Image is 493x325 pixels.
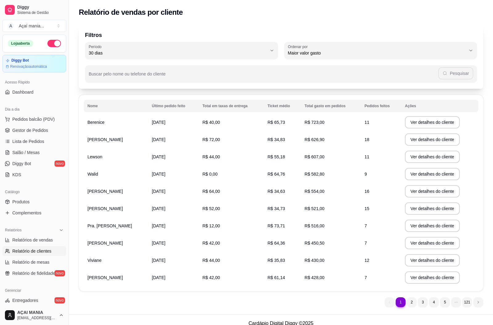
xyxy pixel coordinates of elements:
span: 11 [365,120,370,125]
span: Viviane [87,258,102,263]
span: Diggy [17,5,64,10]
li: pagination item 1 active [396,297,406,307]
span: 18 [365,137,370,142]
button: Ver detalhes do cliente [405,133,460,146]
span: R$ 73,71 [268,223,285,228]
span: 7 [365,275,367,280]
a: Relatório de clientes [2,246,66,256]
span: Lista de Pedidos [12,138,44,144]
th: Último pedido feito [148,100,199,112]
span: R$ 42,00 [202,275,220,280]
a: Diggy BotRenovaçãoautomática [2,55,66,72]
span: R$ 607,00 [305,154,325,159]
li: pagination item 3 [418,297,428,307]
span: Berenice [87,120,104,125]
span: R$ 582,80 [305,172,325,177]
span: [DATE] [152,241,165,246]
span: KDS [12,172,21,178]
div: Catálogo [2,187,66,197]
button: Ver detalhes do cliente [405,116,460,128]
span: [DATE] [152,275,165,280]
a: Dashboard [2,87,66,97]
span: [PERSON_NAME] [87,206,123,211]
li: pagination item 4 [429,297,439,307]
label: Período [89,44,103,49]
span: R$ 450,50 [305,241,325,246]
div: Loja aberta [8,40,33,47]
li: pagination item 5 [440,297,450,307]
span: R$ 40,00 [202,120,220,125]
span: R$ 516,00 [305,223,325,228]
span: 12 [365,258,370,263]
span: Entregadores [12,297,38,303]
th: Total gasto em pedidos [301,100,361,112]
span: [EMAIL_ADDRESS][DOMAIN_NAME] [17,315,56,320]
span: R$ 521,00 [305,206,325,211]
span: [DATE] [152,137,165,142]
span: Diggy Bot [12,160,31,167]
button: Ver detalhes do cliente [405,237,460,249]
span: Relatório de fidelidade [12,270,55,276]
span: Walid [87,172,98,177]
input: Buscar pelo nome ou telefone do cliente [89,73,438,79]
span: Produtos [12,199,30,205]
a: Lista de Pedidos [2,136,66,146]
span: [PERSON_NAME] [87,241,123,246]
span: R$ 64,36 [268,241,285,246]
button: AÇAI MANIA[EMAIL_ADDRESS][DOMAIN_NAME] [2,308,66,323]
span: R$ 35,83 [268,258,285,263]
div: Dia a dia [2,104,66,114]
span: AÇAI MANIA [17,310,56,315]
a: Relatório de mesas [2,257,66,267]
span: A [8,23,14,29]
span: R$ 430,00 [305,258,325,263]
button: Ver detalhes do cliente [405,254,460,266]
button: Ver detalhes do cliente [405,271,460,284]
span: [DATE] [152,172,165,177]
th: Ações [401,100,478,112]
span: Dashboard [12,89,34,95]
th: Nome [84,100,148,112]
span: R$ 723,00 [305,120,325,125]
a: Complementos [2,208,66,218]
div: Gerenciar [2,286,66,295]
span: 7 [365,241,367,246]
span: Relatórios de vendas [12,237,53,243]
span: [PERSON_NAME] [87,189,123,194]
span: R$ 72,00 [202,137,220,142]
div: Açaí mania ... [19,23,44,29]
span: R$ 64,00 [202,189,220,194]
span: Sistema de Gestão [17,10,64,15]
span: R$ 0,00 [202,172,217,177]
button: Pedidos balcão (PDV) [2,114,66,124]
span: [PERSON_NAME] [87,137,123,142]
a: Gestor de Pedidos [2,125,66,135]
span: Relatórios [5,228,22,233]
span: Relatório de clientes [12,248,51,254]
button: Ver detalhes do cliente [405,168,460,180]
span: R$ 34,83 [268,137,285,142]
span: R$ 12,00 [202,223,220,228]
span: R$ 626,90 [305,137,325,142]
a: Diggy Botnovo [2,159,66,169]
span: R$ 64,76 [268,172,285,177]
a: KDS [2,170,66,180]
li: next page button [473,297,483,307]
span: Pedidos balcão (PDV) [12,116,55,122]
span: R$ 44,00 [202,258,220,263]
th: Total em taxas de entrega [199,100,264,112]
h2: Relatório de vendas por cliente [79,7,183,17]
span: 9 [365,172,367,177]
span: 11 [365,154,370,159]
span: R$ 52,00 [202,206,220,211]
span: [DATE] [152,223,165,228]
p: Filtros [85,31,477,39]
span: R$ 65,73 [268,120,285,125]
button: Ver detalhes do cliente [405,185,460,197]
span: 15 [365,206,370,211]
span: 7 [365,223,367,228]
span: R$ 61,14 [268,275,285,280]
a: Produtos [2,197,66,207]
button: Ordenar porMaior valor gasto [284,42,477,59]
article: Renovação automática [10,64,47,69]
